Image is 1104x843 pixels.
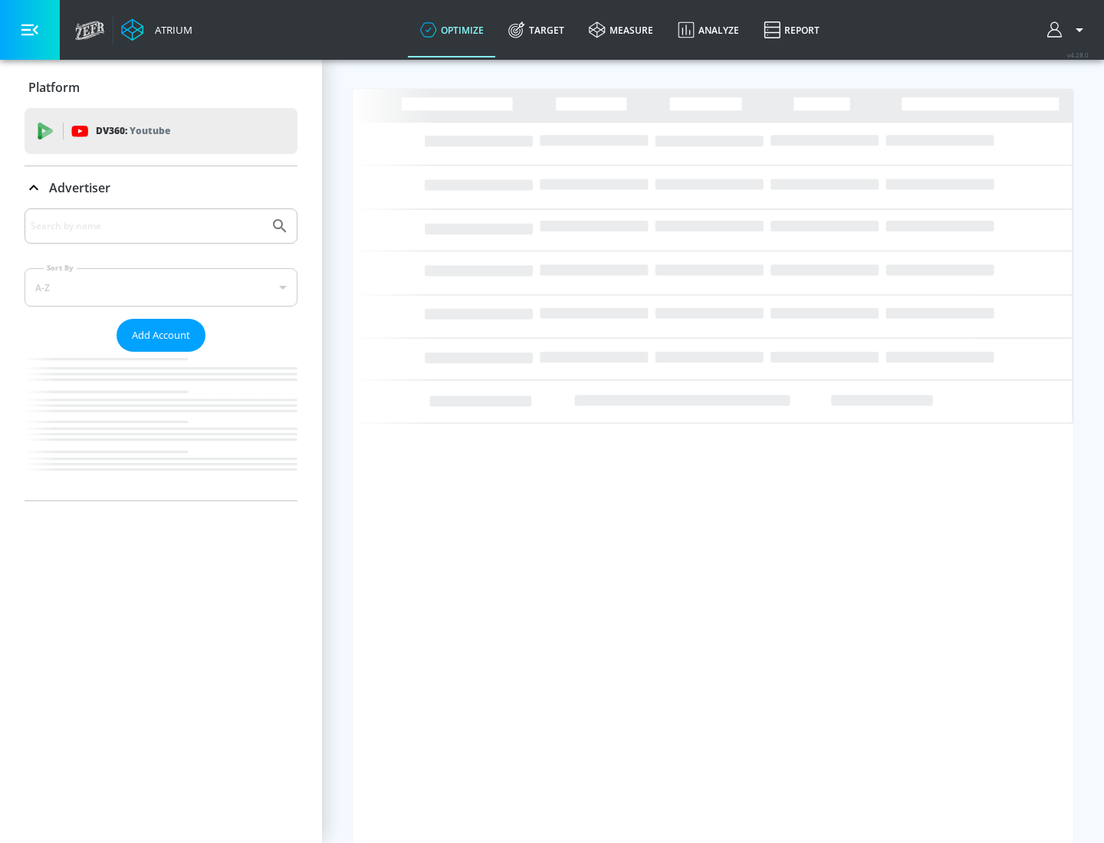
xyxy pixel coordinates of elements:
span: v 4.28.0 [1067,51,1089,59]
button: Add Account [117,319,205,352]
span: Add Account [132,326,190,344]
a: Report [751,2,832,57]
p: Advertiser [49,179,110,196]
a: optimize [408,2,496,57]
div: Platform [25,66,297,109]
a: Target [496,2,577,57]
div: A-Z [25,268,297,307]
input: Search by name [31,216,263,236]
p: Platform [28,79,80,96]
p: Youtube [130,123,170,139]
div: Advertiser [25,208,297,500]
nav: list of Advertiser [25,352,297,500]
a: Analyze [665,2,751,57]
div: Advertiser [25,166,297,209]
div: DV360: Youtube [25,108,297,154]
p: DV360: [96,123,170,139]
a: Atrium [121,18,192,41]
a: measure [577,2,665,57]
div: Atrium [149,23,192,37]
label: Sort By [44,263,77,273]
